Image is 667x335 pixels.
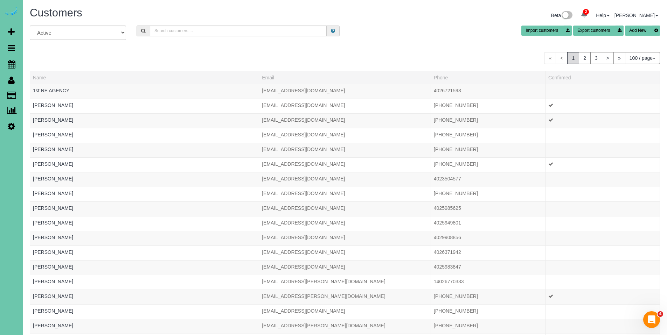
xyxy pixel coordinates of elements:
[431,71,545,84] th: Phone
[544,52,660,64] nav: Pagination navigation
[33,264,73,270] a: [PERSON_NAME]
[33,138,256,140] div: Tags
[590,52,602,64] a: 3
[545,84,660,99] td: Confirmed
[259,71,431,84] th: Email
[33,235,73,240] a: [PERSON_NAME]
[431,260,545,275] td: Phone
[30,128,259,143] td: Name
[33,117,73,123] a: [PERSON_NAME]
[30,187,259,201] td: Name
[431,304,545,319] td: Phone
[30,157,259,172] td: Name
[431,231,545,245] td: Phone
[431,275,545,290] td: Phone
[33,308,73,314] a: [PERSON_NAME]
[625,26,660,36] button: Add New
[4,7,18,17] img: Automaid Logo
[30,143,259,157] td: Name
[259,157,431,172] td: Email
[545,201,660,216] td: Confirmed
[431,157,545,172] td: Phone
[551,13,573,18] a: Beta
[545,187,660,201] td: Confirmed
[33,182,256,184] div: Tags
[544,52,556,64] span: «
[33,256,256,257] div: Tags
[259,172,431,187] td: Email
[545,216,660,231] td: Confirmed
[431,128,545,143] td: Phone
[33,132,73,137] a: [PERSON_NAME]
[33,197,256,199] div: Tags
[30,7,82,19] span: Customers
[545,245,660,260] td: Confirmed
[545,290,660,304] td: Confirmed
[30,172,259,187] td: Name
[573,26,624,36] button: Export customers
[545,231,660,245] td: Confirmed
[33,176,73,181] a: [PERSON_NAME]
[613,52,625,64] a: »
[545,319,660,334] td: Confirmed
[545,113,660,128] td: Confirmed
[259,201,431,216] td: Email
[33,323,73,328] a: [PERSON_NAME]
[431,290,545,304] td: Phone
[30,319,259,334] td: Name
[33,293,73,299] a: [PERSON_NAME]
[545,128,660,143] td: Confirmed
[259,319,431,334] td: Email
[150,26,327,36] input: Search customers ...
[567,52,579,64] span: 1
[30,201,259,216] td: Name
[431,172,545,187] td: Phone
[431,201,545,216] td: Phone
[521,26,572,36] button: Import customers
[259,84,431,99] td: Email
[33,94,256,96] div: Tags
[259,143,431,157] td: Email
[30,231,259,245] td: Name
[259,275,431,290] td: Email
[431,84,545,99] td: Phone
[33,300,256,301] div: Tags
[431,143,545,157] td: Phone
[33,212,256,213] div: Tags
[33,161,73,167] a: [PERSON_NAME]
[259,304,431,319] td: Email
[431,216,545,231] td: Phone
[658,311,663,317] span: 4
[33,220,73,226] a: [PERSON_NAME]
[33,102,73,108] a: [PERSON_NAME]
[545,157,660,172] td: Confirmed
[545,143,660,157] td: Confirmed
[259,187,431,201] td: Email
[33,109,256,111] div: Tags
[596,13,610,18] a: Help
[602,52,614,64] a: >
[431,187,545,201] td: Phone
[545,260,660,275] td: Confirmed
[30,71,259,84] th: Name
[30,84,259,99] td: Name
[33,191,73,196] a: [PERSON_NAME]
[30,216,259,231] td: Name
[33,314,256,316] div: Tags
[431,113,545,128] td: Phone
[545,99,660,113] td: Confirmed
[259,245,431,260] td: Email
[30,99,259,113] td: Name
[577,7,591,22] a: 2
[33,123,256,125] div: Tags
[33,88,69,93] a: 1st NE AGENCY
[33,249,73,255] a: [PERSON_NAME]
[259,113,431,128] td: Email
[33,153,256,155] div: Tags
[259,231,431,245] td: Email
[431,99,545,113] td: Phone
[259,128,431,143] td: Email
[33,285,256,287] div: Tags
[33,279,73,284] a: [PERSON_NAME]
